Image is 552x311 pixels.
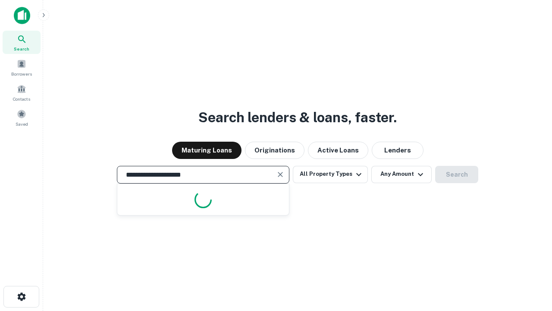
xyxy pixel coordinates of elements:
[274,168,286,181] button: Clear
[198,107,397,128] h3: Search lenders & loans, faster.
[14,45,29,52] span: Search
[14,7,30,24] img: capitalize-icon.png
[293,166,368,183] button: All Property Types
[372,142,423,159] button: Lenders
[308,142,368,159] button: Active Loans
[3,31,41,54] a: Search
[16,121,28,127] span: Saved
[3,56,41,79] a: Borrowers
[13,95,30,102] span: Contacts
[509,242,552,283] iframe: Chat Widget
[3,106,41,129] a: Saved
[11,70,32,77] span: Borrowers
[3,81,41,104] a: Contacts
[172,142,241,159] button: Maturing Loans
[371,166,432,183] button: Any Amount
[245,142,304,159] button: Originations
